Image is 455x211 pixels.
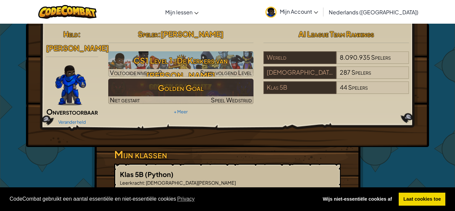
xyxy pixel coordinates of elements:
a: allow cookies [399,193,445,206]
img: Golden Goal [108,79,254,104]
span: Speel Wedstrijd [211,96,252,104]
span: AI League Team Rankings [298,29,374,39]
img: Gordon-selection-pose.png [55,65,86,105]
h3: Mijn klassen [114,147,341,162]
span: Speler [138,29,158,39]
span: 44 [340,83,347,91]
span: Niet gestart [110,96,140,104]
span: CodeCombat gebruikt een aantal essentiële en niet-essentiële cookies [10,194,313,204]
span: Held [63,29,78,39]
a: + Meer [174,109,188,114]
span: Mijn lessen [165,9,193,16]
a: Wereld8.090.935Spelers [263,58,409,65]
div: Klas 5B [263,81,336,94]
span: 287 [340,68,350,76]
a: deny cookies [318,193,396,206]
img: avatar [265,7,276,18]
span: Leerkracht [120,180,144,186]
div: Wereld [263,51,336,64]
span: Onverstoorbaar [46,107,98,116]
a: Mijn lessen [162,3,202,21]
span: : [158,29,161,39]
a: Klas 5B44Spelers [263,88,409,95]
span: Mijn Account [280,8,318,15]
span: : [144,180,145,186]
a: Speel volgend Level [108,51,254,77]
a: Mijn Account [262,1,321,22]
span: Spelers [371,53,391,61]
a: Verander held [58,119,86,125]
span: Spelers [351,68,371,76]
span: Nederlands ([GEOGRAPHIC_DATA]) [329,9,418,16]
a: Golden GoalNiet gestartSpeel Wedstrijd [108,79,254,104]
span: [DEMOGRAPHIC_DATA][PERSON_NAME] [145,180,236,186]
h3: CS1 Level 1: De Kerkers van [PERSON_NAME] [108,53,254,83]
span: [PERSON_NAME] [46,43,109,53]
div: [DEMOGRAPHIC_DATA][PERSON_NAME] [263,66,336,79]
h3: Golden Goal [108,80,254,95]
a: [DEMOGRAPHIC_DATA][PERSON_NAME]287Spelers [263,73,409,80]
span: : [78,29,81,39]
span: (Python) [145,170,174,178]
a: learn more about cookies [176,194,196,204]
span: [PERSON_NAME] [161,29,224,39]
img: CodeCombat logo [38,5,97,19]
img: CS1 Level 1: De Kerkers van Kithgard [108,51,254,77]
span: Klas 5B [120,170,145,178]
span: Spelers [348,83,368,91]
span: 8.090.935 [340,53,370,61]
a: Nederlands ([GEOGRAPHIC_DATA]) [325,3,422,21]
